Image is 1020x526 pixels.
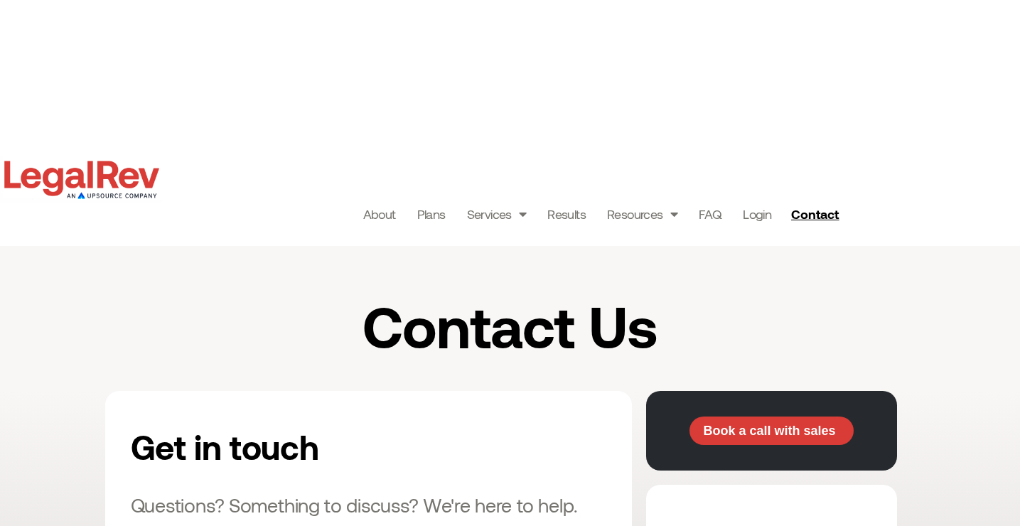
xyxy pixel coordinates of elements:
a: Plans [417,204,446,224]
h2: Get in touch [131,417,463,476]
a: Contact [785,203,848,225]
a: Login [743,204,771,224]
a: About [363,204,396,224]
a: Services [467,204,527,224]
a: Resources [607,204,677,224]
nav: Menu [363,204,772,224]
a: Results [547,204,586,224]
a: FAQ [699,204,721,224]
a: Book a call with sales [689,417,854,445]
h1: Contact Us [227,296,794,355]
span: Contact [791,208,839,220]
span: Book a call with sales [703,424,835,437]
